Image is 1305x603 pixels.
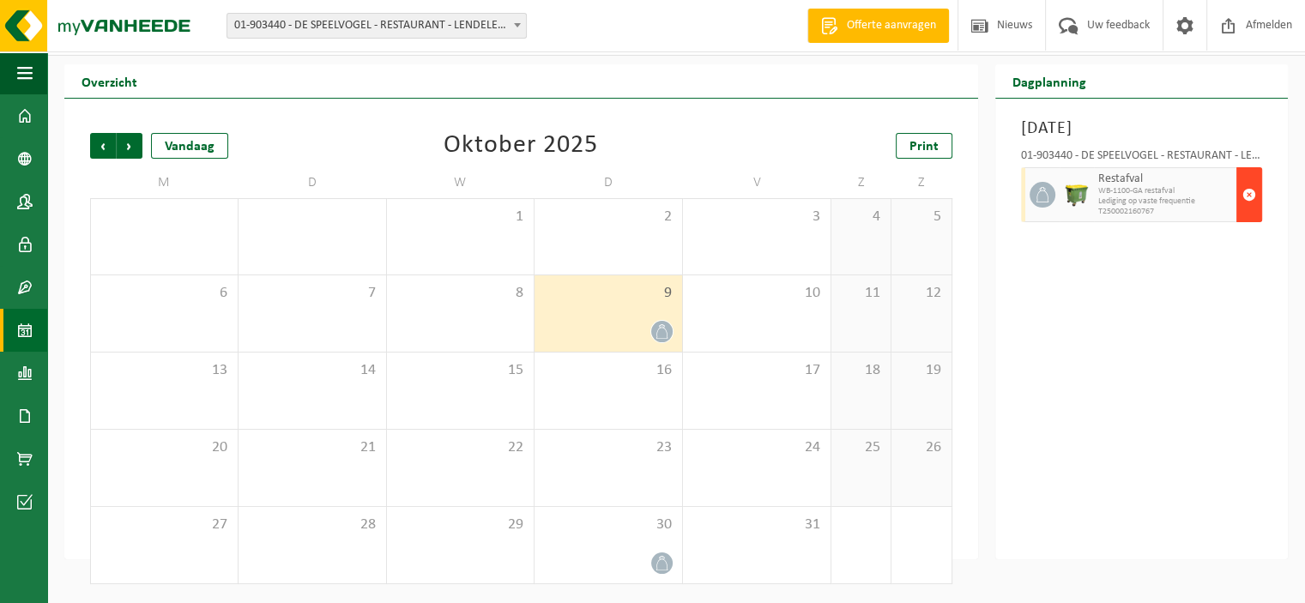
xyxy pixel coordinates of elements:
td: V [683,167,831,198]
span: 13 [100,361,229,380]
td: Z [831,167,891,198]
span: 10 [692,284,822,303]
span: 4 [840,208,882,226]
span: 29 [396,516,526,534]
span: 19 [900,361,942,380]
span: 6 [100,284,229,303]
span: 9 [543,284,674,303]
span: 28 [247,516,378,534]
span: 22 [396,438,526,457]
td: W [387,167,535,198]
span: 5 [900,208,942,226]
span: 23 [543,438,674,457]
span: 24 [692,438,822,457]
span: 21 [247,438,378,457]
h2: Dagplanning [995,64,1103,98]
span: 3 [692,208,822,226]
span: 1 [396,208,526,226]
span: Offerte aanvragen [843,17,940,34]
div: 01-903440 - DE SPEELVOGEL - RESTAURANT - LENDELEDE [1021,150,1263,167]
a: Offerte aanvragen [807,9,949,43]
span: 30 [543,516,674,534]
span: 01-903440 - DE SPEELVOGEL - RESTAURANT - LENDELEDE [227,14,526,38]
span: 15 [396,361,526,380]
div: Vandaag [151,133,228,159]
span: Print [909,140,939,154]
img: WB-1100-HPE-GN-50 [1064,182,1090,208]
span: Restafval [1098,172,1233,186]
span: 27 [100,516,229,534]
td: D [535,167,683,198]
span: WB-1100-GA restafval [1098,186,1233,196]
span: 12 [900,284,942,303]
span: 17 [692,361,822,380]
span: Volgende [117,133,142,159]
td: M [90,167,239,198]
td: D [239,167,387,198]
span: 11 [840,284,882,303]
span: Vorige [90,133,116,159]
span: 16 [543,361,674,380]
a: Print [896,133,952,159]
span: Lediging op vaste frequentie [1098,196,1233,207]
span: 25 [840,438,882,457]
span: 26 [900,438,942,457]
span: 14 [247,361,378,380]
span: 2 [543,208,674,226]
div: Oktober 2025 [444,133,598,159]
span: 7 [247,284,378,303]
h3: [DATE] [1021,116,1263,142]
span: 01-903440 - DE SPEELVOGEL - RESTAURANT - LENDELEDE [227,13,527,39]
span: T250002160767 [1098,207,1233,217]
span: 20 [100,438,229,457]
span: 18 [840,361,882,380]
span: 31 [692,516,822,534]
td: Z [891,167,952,198]
h2: Overzicht [64,64,154,98]
span: 8 [396,284,526,303]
